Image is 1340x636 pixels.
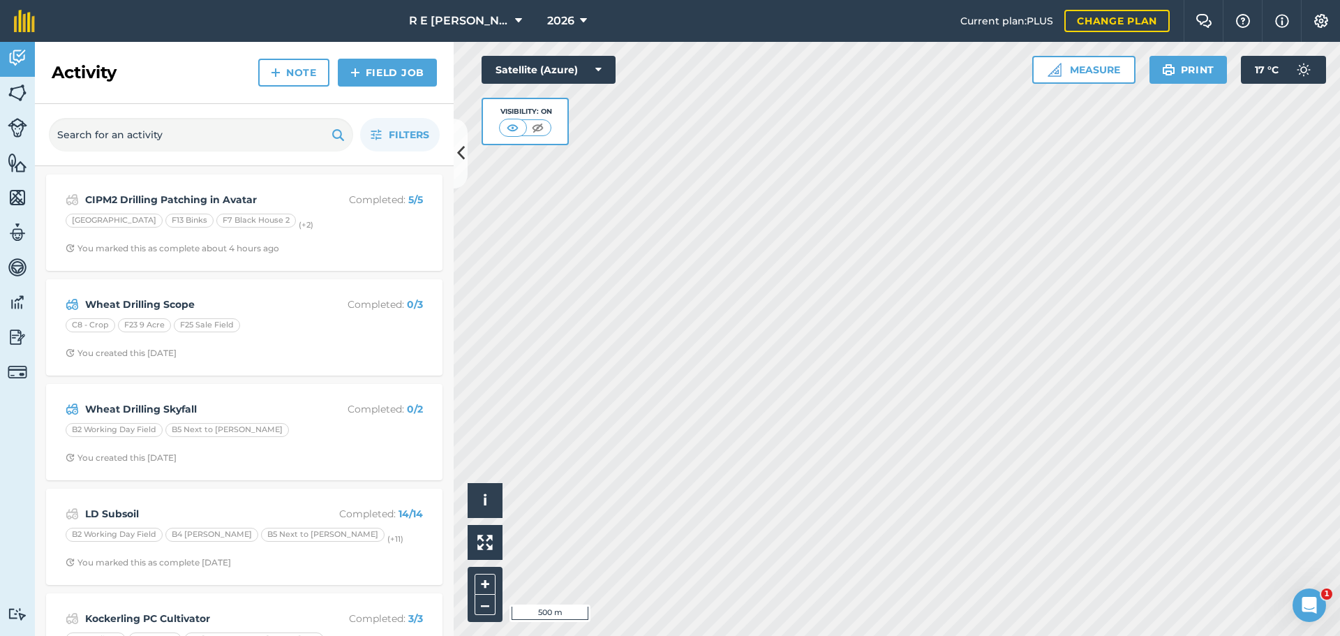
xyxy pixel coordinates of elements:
[85,401,306,417] strong: Wheat Drilling Skyfall
[66,296,79,313] img: svg+xml;base64,PD94bWwgdmVyc2lvbj0iMS4wIiBlbmNvZGluZz0idXRmLTgiPz4KPCEtLSBHZW5lcmF0b3I6IEFkb2JlIE...
[408,612,423,625] strong: 3 / 3
[1064,10,1170,32] a: Change plan
[387,534,403,544] small: (+ 11 )
[8,82,27,103] img: svg+xml;base64,PHN2ZyB4bWxucz0iaHR0cDovL3d3dy53My5vcmcvMjAwMC9zdmciIHdpZHRoPSI1NiIgaGVpZ2h0PSI2MC...
[312,611,423,626] p: Completed :
[66,348,75,357] img: Clock with arrow pointing clockwise
[399,508,423,520] strong: 14 / 14
[8,118,27,138] img: svg+xml;base64,PD94bWwgdmVyc2lvbj0iMS4wIiBlbmNvZGluZz0idXRmLTgiPz4KPCEtLSBHZW5lcmF0b3I6IEFkb2JlIE...
[1255,56,1279,84] span: 17 ° C
[1275,13,1289,29] img: svg+xml;base64,PHN2ZyB4bWxucz0iaHR0cDovL3d3dy53My5vcmcvMjAwMC9zdmciIHdpZHRoPSIxNyIgaGVpZ2h0PSIxNy...
[468,483,502,518] button: i
[8,292,27,313] img: svg+xml;base64,PD94bWwgdmVyc2lvbj0iMS4wIiBlbmNvZGluZz0idXRmLTgiPz4KPCEtLSBHZW5lcmF0b3I6IEFkb2JlIE...
[1293,589,1326,622] iframe: Intercom live chat
[1321,589,1332,600] span: 1
[312,297,423,312] p: Completed :
[66,558,75,567] img: Clock with arrow pointing clockwise
[1196,14,1212,28] img: Two speech bubbles overlapping with the left bubble in the forefront
[547,13,574,29] span: 2026
[66,505,79,522] img: svg+xml;base64,PD94bWwgdmVyc2lvbj0iMS4wIiBlbmNvZGluZz0idXRmLTgiPz4KPCEtLSBHZW5lcmF0b3I6IEFkb2JlIE...
[475,595,496,615] button: –
[483,491,487,509] span: i
[85,297,306,312] strong: Wheat Drilling Scope
[482,56,616,84] button: Satellite (Azure)
[389,127,429,142] span: Filters
[66,214,163,228] div: [GEOGRAPHIC_DATA]
[475,574,496,595] button: +
[66,423,163,437] div: B2 Working Day Field
[350,64,360,81] img: svg+xml;base64,PHN2ZyB4bWxucz0iaHR0cDovL3d3dy53My5vcmcvMjAwMC9zdmciIHdpZHRoPSIxNCIgaGVpZ2h0PSIyNC...
[8,362,27,382] img: svg+xml;base64,PD94bWwgdmVyc2lvbj0iMS4wIiBlbmNvZGluZz0idXRmLTgiPz4KPCEtLSBHZW5lcmF0b3I6IEFkb2JlIE...
[332,126,345,143] img: svg+xml;base64,PHN2ZyB4bWxucz0iaHR0cDovL3d3dy53My5vcmcvMjAwMC9zdmciIHdpZHRoPSIxOSIgaGVpZ2h0PSIyNC...
[1048,63,1062,77] img: Ruler icon
[8,152,27,173] img: svg+xml;base64,PHN2ZyB4bWxucz0iaHR0cDovL3d3dy53My5vcmcvMjAwMC9zdmciIHdpZHRoPSI1NiIgaGVpZ2h0PSI2MC...
[165,214,214,228] div: F13 Binks
[407,403,423,415] strong: 0 / 2
[360,118,440,151] button: Filters
[407,298,423,311] strong: 0 / 3
[66,244,75,253] img: Clock with arrow pointing clockwise
[261,528,385,542] div: B5 Next to [PERSON_NAME]
[66,243,279,254] div: You marked this as complete about 4 hours ago
[312,192,423,207] p: Completed :
[529,121,546,135] img: svg+xml;base64,PHN2ZyB4bWxucz0iaHR0cDovL3d3dy53My5vcmcvMjAwMC9zdmciIHdpZHRoPSI1MCIgaGVpZ2h0PSI0MC...
[1290,56,1318,84] img: svg+xml;base64,PD94bWwgdmVyc2lvbj0iMS4wIiBlbmNvZGluZz0idXRmLTgiPz4KPCEtLSBHZW5lcmF0b3I6IEFkb2JlIE...
[54,392,434,472] a: Wheat Drilling SkyfallCompleted: 0/2B2 Working Day FieldB5 Next to [PERSON_NAME]Clock with arrow ...
[66,610,79,627] img: svg+xml;base64,PD94bWwgdmVyc2lvbj0iMS4wIiBlbmNvZGluZz0idXRmLTgiPz4KPCEtLSBHZW5lcmF0b3I6IEFkb2JlIE...
[1313,14,1330,28] img: A cog icon
[49,118,353,151] input: Search for an activity
[165,423,289,437] div: B5 Next to [PERSON_NAME]
[66,401,79,417] img: svg+xml;base64,PD94bWwgdmVyc2lvbj0iMS4wIiBlbmNvZGluZz0idXRmLTgiPz4KPCEtLSBHZW5lcmF0b3I6IEFkb2JlIE...
[1032,56,1136,84] button: Measure
[338,59,437,87] a: Field Job
[8,327,27,348] img: svg+xml;base64,PD94bWwgdmVyc2lvbj0iMS4wIiBlbmNvZGluZz0idXRmLTgiPz4KPCEtLSBHZW5lcmF0b3I6IEFkb2JlIE...
[54,288,434,367] a: Wheat Drilling ScopeCompleted: 0/3C8 - CropF23 9 AcreF25 Sale FieldClock with arrow pointing cloc...
[66,557,231,568] div: You marked this as complete [DATE]
[54,183,434,262] a: CIPM2 Drilling Patching in AvatarCompleted: 5/5[GEOGRAPHIC_DATA]F13 BinksF7 Black House 2(+2)Cloc...
[477,535,493,550] img: Four arrows, one pointing top left, one top right, one bottom right and the last bottom left
[52,61,117,84] h2: Activity
[54,497,434,577] a: LD SubsoilCompleted: 14/14B2 Working Day FieldB4 [PERSON_NAME]B5 Next to [PERSON_NAME](+11)Clock ...
[165,528,258,542] div: B4 [PERSON_NAME]
[408,193,423,206] strong: 5 / 5
[8,222,27,243] img: svg+xml;base64,PD94bWwgdmVyc2lvbj0iMS4wIiBlbmNvZGluZz0idXRmLTgiPz4KPCEtLSBHZW5lcmF0b3I6IEFkb2JlIE...
[174,318,240,332] div: F25 Sale Field
[499,106,552,117] div: Visibility: On
[8,47,27,68] img: svg+xml;base64,PD94bWwgdmVyc2lvbj0iMS4wIiBlbmNvZGluZz0idXRmLTgiPz4KPCEtLSBHZW5lcmF0b3I6IEFkb2JlIE...
[271,64,281,81] img: svg+xml;base64,PHN2ZyB4bWxucz0iaHR0cDovL3d3dy53My5vcmcvMjAwMC9zdmciIHdpZHRoPSIxNCIgaGVpZ2h0PSIyNC...
[66,318,115,332] div: C8 - Crop
[1241,56,1326,84] button: 17 °C
[8,607,27,621] img: svg+xml;base64,PD94bWwgdmVyc2lvbj0iMS4wIiBlbmNvZGluZz0idXRmLTgiPz4KPCEtLSBHZW5lcmF0b3I6IEFkb2JlIE...
[1149,56,1228,84] button: Print
[85,192,306,207] strong: CIPM2 Drilling Patching in Avatar
[299,220,313,230] small: (+ 2 )
[85,611,306,626] strong: Kockerling PC Cultivator
[66,528,163,542] div: B2 Working Day Field
[258,59,329,87] a: Note
[504,121,521,135] img: svg+xml;base64,PHN2ZyB4bWxucz0iaHR0cDovL3d3dy53My5vcmcvMjAwMC9zdmciIHdpZHRoPSI1MCIgaGVpZ2h0PSI0MC...
[14,10,35,32] img: fieldmargin Logo
[1162,61,1175,78] img: svg+xml;base64,PHN2ZyB4bWxucz0iaHR0cDovL3d3dy53My5vcmcvMjAwMC9zdmciIHdpZHRoPSIxOSIgaGVpZ2h0PSIyNC...
[409,13,509,29] span: R E [PERSON_NAME]
[8,257,27,278] img: svg+xml;base64,PD94bWwgdmVyc2lvbj0iMS4wIiBlbmNvZGluZz0idXRmLTgiPz4KPCEtLSBHZW5lcmF0b3I6IEFkb2JlIE...
[85,506,306,522] strong: LD Subsoil
[312,506,423,522] p: Completed :
[1235,14,1251,28] img: A question mark icon
[66,191,79,208] img: svg+xml;base64,PD94bWwgdmVyc2lvbj0iMS4wIiBlbmNvZGluZz0idXRmLTgiPz4KPCEtLSBHZW5lcmF0b3I6IEFkb2JlIE...
[216,214,296,228] div: F7 Black House 2
[8,187,27,208] img: svg+xml;base64,PHN2ZyB4bWxucz0iaHR0cDovL3d3dy53My5vcmcvMjAwMC9zdmciIHdpZHRoPSI1NiIgaGVpZ2h0PSI2MC...
[118,318,171,332] div: F23 9 Acre
[66,452,177,464] div: You created this [DATE]
[66,453,75,462] img: Clock with arrow pointing clockwise
[960,13,1053,29] span: Current plan : PLUS
[312,401,423,417] p: Completed :
[66,348,177,359] div: You created this [DATE]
